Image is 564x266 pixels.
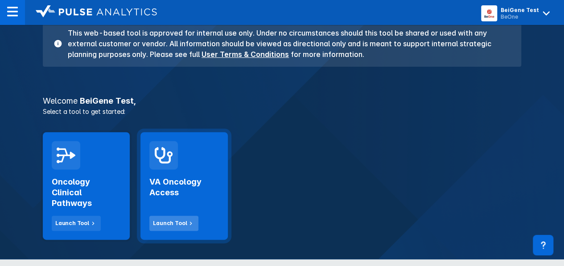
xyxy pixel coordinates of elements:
button: Launch Tool [149,216,198,231]
a: User Terms & Conditions [202,50,289,59]
div: Contact Support [533,235,553,255]
div: BeOne [501,13,539,20]
button: Launch Tool [52,216,101,231]
span: Welcome [43,96,78,105]
div: Launch Tool [153,219,187,227]
img: menu button [483,7,495,20]
h2: VA Oncology Access [149,177,218,198]
p: Select a tool to get started: [37,107,527,116]
div: BeiGene Test [501,7,539,13]
img: logo [36,5,157,18]
h3: BeiGene Test , [37,97,527,105]
a: Oncology Clinical PathwaysLaunch Tool [43,132,130,240]
img: menu--horizontal.svg [7,6,18,17]
div: Launch Tool [55,219,89,227]
a: VA Oncology AccessLaunch Tool [140,132,227,240]
a: logo [25,5,157,20]
h3: This web-based tool is approved for internal use only. Under no circumstances should this tool be... [62,28,510,60]
h2: Oncology Clinical Pathways [52,177,121,209]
